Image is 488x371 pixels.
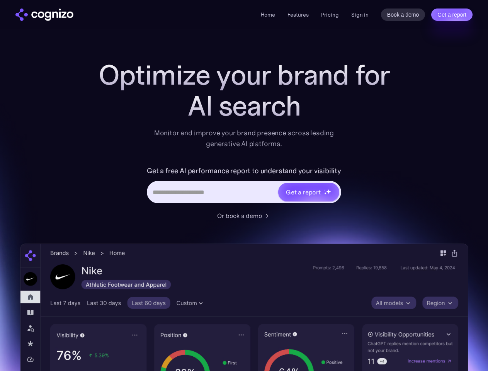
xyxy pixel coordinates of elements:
[147,165,341,177] label: Get a free AI performance report to understand your visibility
[381,9,425,21] a: Book a demo
[15,9,73,21] img: cognizo logo
[324,189,325,191] img: star
[90,60,399,90] h1: Optimize your brand for
[217,211,271,220] a: Or book a demo
[261,11,275,18] a: Home
[431,9,473,21] a: Get a report
[147,165,341,207] form: Hero URL Input Form
[326,189,331,194] img: star
[321,11,339,18] a: Pricing
[287,11,309,18] a: Features
[277,182,340,202] a: Get a reportstarstarstar
[90,90,399,121] div: AI search
[149,128,339,149] div: Monitor and improve your brand presence across leading generative AI platforms.
[217,211,262,220] div: Or book a demo
[15,9,73,21] a: home
[286,187,321,197] div: Get a report
[351,10,369,19] a: Sign in
[324,192,327,195] img: star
